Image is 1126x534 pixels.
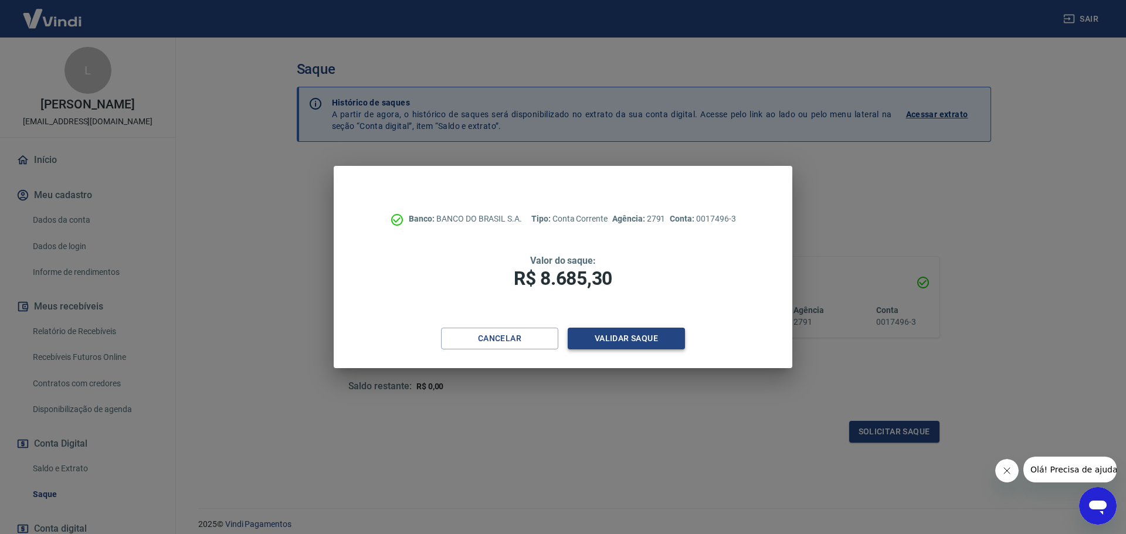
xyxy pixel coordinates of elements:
[7,8,99,18] span: Olá! Precisa de ajuda?
[612,214,647,223] span: Agência:
[568,328,685,349] button: Validar saque
[531,214,552,223] span: Tipo:
[670,213,735,225] p: 0017496-3
[612,213,665,225] p: 2791
[441,328,558,349] button: Cancelar
[995,459,1019,482] iframe: Fechar mensagem
[670,214,696,223] span: Conta:
[514,267,612,290] span: R$ 8.685,30
[409,213,522,225] p: BANCO DO BRASIL S.A.
[531,213,608,225] p: Conta Corrente
[1023,457,1117,482] iframe: Mensagem da empresa
[1079,487,1117,525] iframe: Botão para abrir a janela de mensagens
[409,214,436,223] span: Banco:
[530,255,596,266] span: Valor do saque:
